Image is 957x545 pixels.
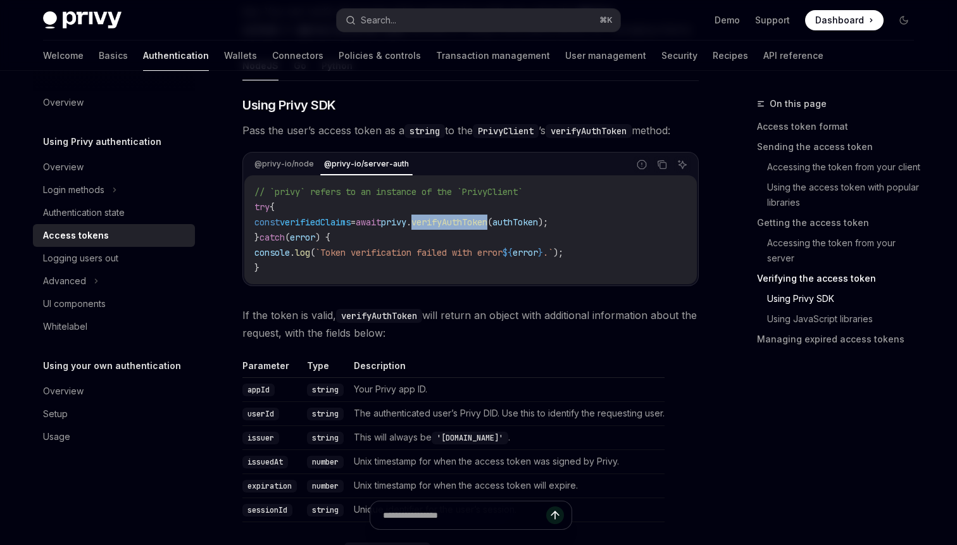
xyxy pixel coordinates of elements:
code: userId [242,408,279,420]
div: Logging users out [43,251,118,266]
span: error [513,247,538,258]
a: Security [661,41,697,71]
a: Wallets [224,41,257,71]
span: } [254,232,260,243]
span: { [270,201,275,213]
span: . [290,247,295,258]
div: Overview [43,384,84,399]
a: Usage [33,425,195,448]
a: Access token format [757,116,924,137]
code: string [307,432,344,444]
code: verifyAuthToken [546,124,632,138]
span: ${ [503,247,513,258]
div: UI components [43,296,106,311]
span: Pass the user’s access token as a to the ’s method: [242,122,699,139]
div: Authentication state [43,205,125,220]
button: Ask AI [674,156,691,173]
button: Copy the contents from the code block [654,156,670,173]
code: number [307,456,344,468]
a: Logging users out [33,247,195,270]
span: Using Privy SDK [242,96,336,114]
span: ( [487,216,492,228]
button: Search...⌘K [337,9,620,32]
span: ( [285,232,290,243]
span: console [254,247,290,258]
a: Accessing the token from your server [757,233,924,268]
code: number [307,480,344,492]
button: Report incorrect code [634,156,650,173]
a: Connectors [272,41,323,71]
td: This will always be . [349,425,665,449]
a: Authentication state [33,201,195,224]
a: Sending the access token [757,137,924,157]
span: ⌘ K [599,15,613,25]
td: Unix timestamp for when the access token will expire. [349,473,665,498]
span: verifyAuthToken [411,216,487,228]
span: ( [310,247,315,258]
span: ) { [315,232,330,243]
span: await [356,216,381,228]
a: Transaction management [436,41,550,71]
a: Using Privy SDK [757,289,924,309]
span: } [538,247,543,258]
td: The authenticated user’s Privy DID. Use this to identify the requesting user. [349,401,665,425]
span: .` [543,247,553,258]
span: ); [538,216,548,228]
span: } [254,262,260,273]
code: issuedAt [242,456,288,468]
a: UI components [33,292,195,315]
a: Using JavaScript libraries [757,309,924,329]
img: dark logo [43,11,122,29]
div: @privy-io/node [251,156,318,172]
a: API reference [763,41,823,71]
span: authToken [492,216,538,228]
span: = [351,216,356,228]
input: Ask a question... [383,501,546,529]
button: Advanced [33,270,195,292]
span: catch [260,232,285,243]
a: Using the access token with popular libraries [757,177,924,213]
a: Overview [33,91,195,114]
span: Dashboard [815,14,864,27]
code: string [404,124,445,138]
a: Getting the access token [757,213,924,233]
code: PrivyClient [473,124,539,138]
a: Dashboard [805,10,884,30]
span: . [406,216,411,228]
a: Accessing the token from your client [757,157,924,177]
span: privy [381,216,406,228]
h5: Using your own authentication [43,358,181,373]
code: issuer [242,432,279,444]
span: // `privy` refers to an instance of the `PrivyClient` [254,186,523,197]
span: error [290,232,315,243]
a: Recipes [713,41,748,71]
button: Send message [546,506,564,524]
code: string [307,384,344,396]
code: string [307,408,344,420]
code: expiration [242,480,297,492]
code: verifyAuthToken [336,309,422,323]
div: Login methods [43,182,104,197]
a: Authentication [143,41,209,71]
th: Parameter [242,360,302,378]
span: ); [553,247,563,258]
th: Description [349,360,665,378]
code: appId [242,384,275,396]
th: Type [302,360,349,378]
div: Usage [43,429,70,444]
span: log [295,247,310,258]
span: On this page [770,96,827,111]
span: try [254,201,270,213]
span: verifiedClaims [280,216,351,228]
div: Advanced [43,273,86,289]
a: User management [565,41,646,71]
a: Demo [715,14,740,27]
td: Unique identifier for the user’s session. [349,498,665,522]
span: If the token is valid, will return an object with additional information about the request, with ... [242,306,699,342]
button: Login methods [33,179,195,201]
td: Unix timestamp for when the access token was signed by Privy. [349,449,665,473]
a: Policies & controls [339,41,421,71]
div: @privy-io/server-auth [320,156,413,172]
div: Setup [43,406,68,422]
a: Overview [33,156,195,179]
